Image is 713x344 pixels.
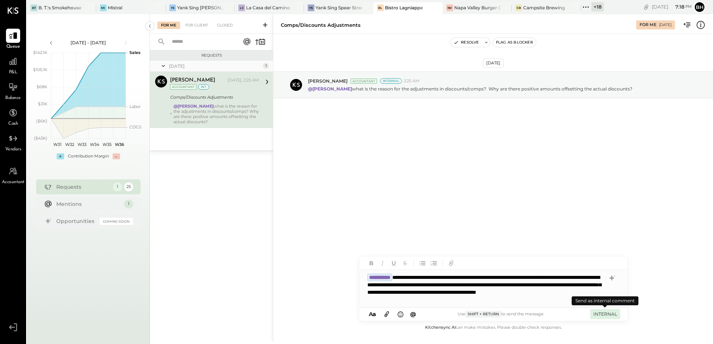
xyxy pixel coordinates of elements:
[465,311,501,318] span: Shift + Return
[5,95,21,102] span: Balance
[56,217,96,225] div: Opportunities
[103,142,111,147] text: W35
[182,22,212,29] div: For Client
[446,4,453,11] div: NV
[418,311,583,318] div: Use to send the message
[5,146,21,153] span: Vendors
[429,258,439,268] button: Ordered List
[33,50,47,55] text: $142.1K
[37,84,47,89] text: $68K
[308,86,352,92] strong: @[PERSON_NAME]
[404,78,420,84] span: 2:25 AM
[454,4,501,11] div: Napa Valley Burger Company
[198,84,209,90] div: int
[129,124,142,130] text: COGS
[0,80,26,102] a: Balance
[263,63,269,69] div: 1
[238,4,245,11] div: LC
[378,258,387,268] button: Italic
[34,136,47,141] text: ($43K)
[170,93,257,101] div: Comps/Discounts Adjustments
[408,309,418,319] button: @
[694,1,706,13] button: Bh
[380,78,402,84] div: Internal
[154,53,269,58] div: Requests
[53,142,61,147] text: W31
[129,104,141,109] text: Labor
[173,103,259,124] div: what is the reason for the adjustments in discounts/comps? Why are there positive amounts offsett...
[129,50,141,55] text: Sales
[173,103,214,109] strong: @[PERSON_NAME]
[9,69,18,76] span: P&L
[6,44,20,50] span: Queue
[493,38,536,47] button: Flag as Blocker
[315,4,362,11] div: Yank Sing Spear Street
[38,101,47,106] text: $31K
[281,22,361,29] div: Comps/Discounts Adjustments
[572,296,638,305] div: Send as internal comment
[446,258,456,268] button: Add URL
[0,54,26,76] a: P&L
[8,121,18,127] span: Cash
[78,142,87,147] text: W33
[56,183,109,191] div: Requests
[113,153,120,159] div: -
[108,4,122,11] div: Mistral
[113,182,122,191] div: 1
[640,22,656,28] div: For Me
[36,118,47,124] text: ($6K)
[523,4,565,11] div: Campsite Brewing
[157,22,180,29] div: For Me
[169,4,176,11] div: YS
[377,4,384,11] div: BL
[227,77,259,83] div: [DATE], 2:25 AM
[2,179,25,186] span: Accountant
[170,77,215,84] div: [PERSON_NAME]
[590,309,620,319] button: INTERNAL
[308,78,348,84] span: [PERSON_NAME]
[643,3,650,11] div: copy link
[308,4,314,11] div: YS
[367,258,376,268] button: Bold
[170,84,197,90] div: Accountant
[177,4,224,11] div: Yank Sing [PERSON_NAME][GEOGRAPHIC_DATA]
[100,4,107,11] div: Mi
[31,4,37,11] div: BT
[213,22,236,29] div: Closed
[33,67,47,72] text: $105.1K
[652,3,692,10] div: [DATE]
[0,131,26,153] a: Vendors
[591,2,604,12] div: + 18
[114,142,124,147] text: W36
[351,79,377,84] div: Accountant
[0,164,26,186] a: Accountant
[68,153,109,159] div: Contribution Margin
[169,63,261,69] div: [DATE]
[57,153,64,159] div: +
[57,39,120,46] div: [DATE] - [DATE]
[410,310,416,318] span: @
[385,4,423,11] div: Bistro Lagniappe
[124,182,133,191] div: 25
[659,22,672,28] div: [DATE]
[90,142,100,147] text: W34
[100,218,133,225] div: Coming Soon
[124,200,133,208] div: 1
[367,310,379,318] button: Aa
[515,4,522,11] div: CB
[38,4,81,11] div: B. T.'s Smokehouse
[308,86,632,92] p: what is the reason for the adjustments in discounts/comps? Why are there positive amounts offsett...
[483,58,504,68] div: [DATE]
[389,258,399,268] button: Underline
[450,38,482,47] button: Resolve
[0,29,26,50] a: Queue
[418,258,427,268] button: Unordered List
[246,4,290,11] div: La Casa del Camino
[56,200,120,208] div: Mentions
[0,106,26,127] a: Cash
[373,310,376,318] span: a
[65,142,74,147] text: W32
[400,258,410,268] button: Strikethrough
